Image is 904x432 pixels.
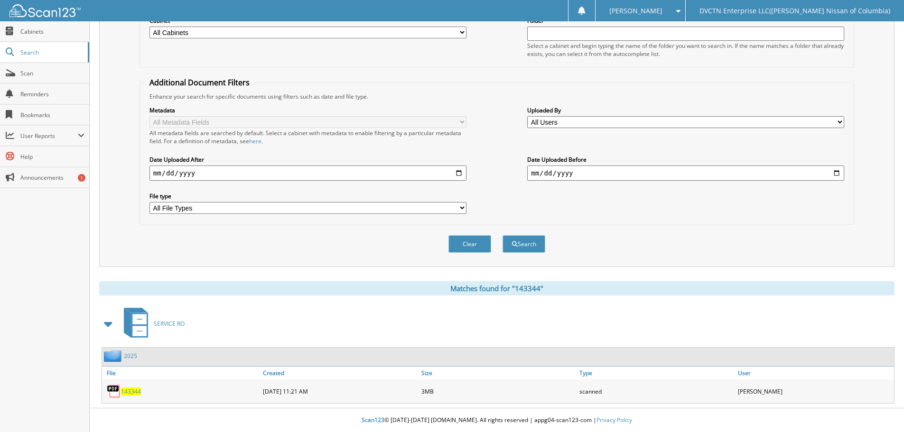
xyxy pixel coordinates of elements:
span: Scan123 [362,416,384,424]
a: 2025 [124,352,137,360]
a: here [249,137,261,145]
img: folder2.png [104,350,124,362]
div: scanned [577,382,736,401]
a: Type [577,367,736,379]
a: 143344 [121,387,141,395]
iframe: Chat Widget [857,386,904,432]
legend: Additional Document Filters [145,77,254,88]
div: Select a cabinet and begin typing the name of the folder you want to search in. If the name match... [527,42,844,58]
span: Bookmarks [20,111,84,119]
span: SERVICE RO [154,320,185,328]
div: © [DATE]-[DATE] [DOMAIN_NAME]. All rights reserved | appg04-scan123-com | [90,409,904,432]
label: Date Uploaded Before [527,156,844,164]
div: 1 [78,174,85,182]
span: Search [20,48,83,56]
img: PDF.png [107,384,121,398]
a: Created [261,367,419,379]
span: [PERSON_NAME] [609,8,662,14]
span: User Reports [20,132,78,140]
input: start [149,165,466,181]
label: Date Uploaded After [149,156,466,164]
label: Uploaded By [527,106,844,114]
input: end [527,165,844,181]
a: SERVICE RO [118,305,185,342]
span: Scan [20,69,84,77]
span: Cabinets [20,28,84,36]
span: DVCTN Enterprise LLC([PERSON_NAME] Nissan of Columbia) [699,8,890,14]
label: File type [149,192,466,200]
a: Privacy Policy [596,416,632,424]
div: [PERSON_NAME] [736,382,894,401]
div: 3MB [419,382,578,401]
div: [DATE] 11:21 AM [261,382,419,401]
label: Metadata [149,106,466,114]
button: Search [503,235,545,253]
a: User [736,367,894,379]
span: Announcements [20,174,84,182]
a: File [102,367,261,379]
span: Help [20,153,84,161]
a: Size [419,367,578,379]
img: scan123-logo-white.svg [9,4,81,17]
div: Enhance your search for specific documents using filters such as date and file type. [145,92,849,101]
button: Clear [448,235,491,253]
span: Reminders [20,90,84,98]
div: All metadata fields are searched by default. Select a cabinet with metadata to enable filtering b... [149,129,466,145]
div: Matches found for "143344" [99,281,895,295]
